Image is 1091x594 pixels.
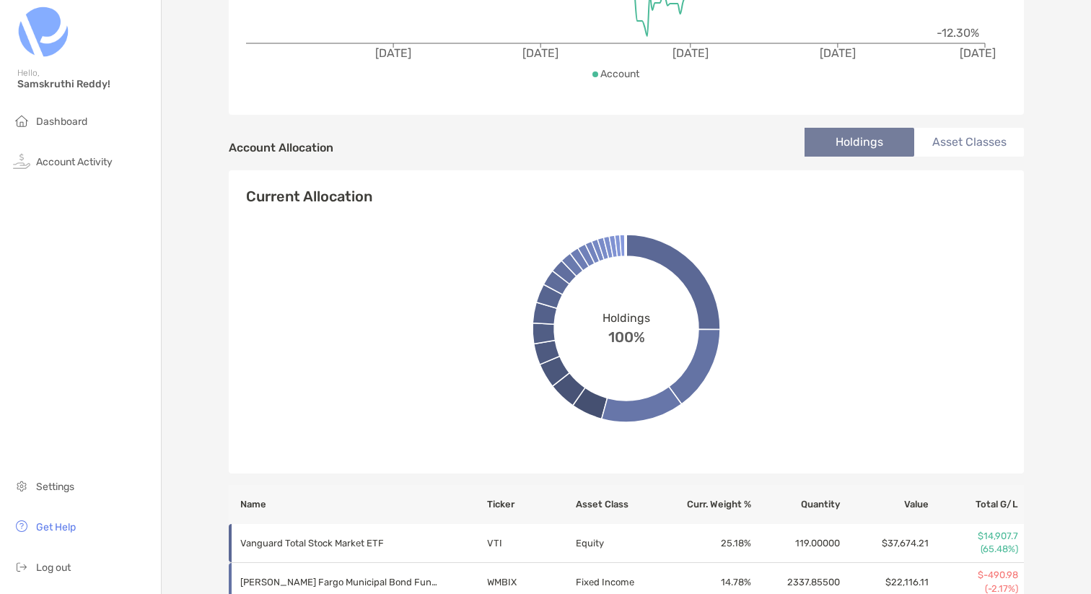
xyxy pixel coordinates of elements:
[13,517,30,535] img: get-help icon
[664,524,753,563] td: 25.18 %
[672,46,709,60] tspan: [DATE]
[13,152,30,170] img: activity icon
[522,46,558,60] tspan: [DATE]
[229,141,333,154] h4: Account Allocation
[36,156,113,168] span: Account Activity
[841,485,929,524] th: Value
[805,128,914,157] li: Holdings
[664,485,753,524] th: Curr. Weight %
[17,78,152,90] span: Samskruthi Reddy!
[575,524,664,563] td: Equity
[930,530,1018,543] p: $14,907.7
[36,521,76,533] span: Get Help
[240,534,442,552] p: Vanguard Total Stock Market ETF
[820,46,856,60] tspan: [DATE]
[375,46,411,60] tspan: [DATE]
[960,46,996,60] tspan: [DATE]
[914,128,1024,157] li: Asset Classes
[229,485,486,524] th: Name
[752,485,841,524] th: Quantity
[240,573,442,591] p: Wells Fargo Municipal Bond Fund Institutional Class
[752,524,841,563] td: 119.00000
[930,543,1018,556] p: (65.48%)
[36,481,74,493] span: Settings
[13,112,30,129] img: household icon
[929,485,1024,524] th: Total G/L
[603,311,650,325] span: Holdings
[486,524,575,563] td: VTI
[13,558,30,575] img: logout icon
[600,65,639,83] p: Account
[608,325,645,346] span: 100%
[36,115,87,128] span: Dashboard
[937,26,979,40] tspan: -12.30%
[930,569,1018,582] p: $-490.98
[486,485,575,524] th: Ticker
[575,485,664,524] th: Asset Class
[13,477,30,494] img: settings icon
[246,188,372,205] h4: Current Allocation
[17,6,69,58] img: Zoe Logo
[841,524,929,563] td: $37,674.21
[36,562,71,574] span: Log out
